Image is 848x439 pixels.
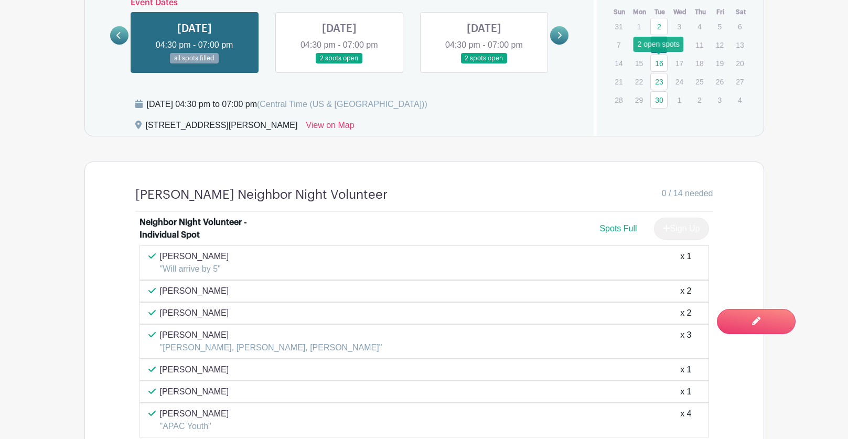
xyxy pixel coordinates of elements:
[731,55,748,71] p: 20
[160,285,229,297] p: [PERSON_NAME]
[711,18,728,35] p: 5
[139,216,270,241] div: Neighbor Night Volunteer - Individual Spot
[680,386,691,398] div: x 1
[671,55,688,71] p: 17
[680,363,691,376] div: x 1
[650,73,668,90] a: 23
[160,386,229,398] p: [PERSON_NAME]
[630,92,648,108] p: 29
[160,408,229,420] p: [PERSON_NAME]
[160,363,229,376] p: [PERSON_NAME]
[671,73,688,90] p: 24
[610,55,627,71] p: 14
[731,73,748,90] p: 27
[691,73,708,90] p: 25
[671,92,688,108] p: 1
[680,329,691,354] div: x 3
[691,92,708,108] p: 2
[691,18,708,35] p: 4
[146,119,298,136] div: [STREET_ADDRESS][PERSON_NAME]
[630,73,648,90] p: 22
[630,37,648,53] p: 8
[257,100,427,109] span: (Central Time (US & [GEOGRAPHIC_DATA]))
[306,119,354,136] a: View on Map
[160,250,229,263] p: [PERSON_NAME]
[147,98,427,111] div: [DATE] 04:30 pm to 07:00 pm
[610,92,627,108] p: 28
[650,55,668,72] a: 16
[680,250,691,275] div: x 1
[680,307,691,319] div: x 2
[711,55,728,71] p: 19
[711,37,728,53] p: 12
[711,73,728,90] p: 26
[711,92,728,108] p: 3
[160,263,229,275] p: "Will arrive by 5"
[634,37,684,52] div: 2 open spots
[680,285,691,297] div: x 2
[731,37,748,53] p: 13
[610,18,627,35] p: 31
[160,307,229,319] p: [PERSON_NAME]
[630,55,648,71] p: 15
[711,7,731,17] th: Fri
[691,37,708,53] p: 11
[731,18,748,35] p: 6
[650,91,668,109] a: 30
[160,329,382,341] p: [PERSON_NAME]
[610,37,627,53] p: 7
[599,224,637,233] span: Spots Full
[135,187,388,202] h4: [PERSON_NAME] Neighbor Night Volunteer
[630,18,648,35] p: 1
[160,420,229,433] p: "APAC Youth"
[731,92,748,108] p: 4
[160,341,382,354] p: "[PERSON_NAME], [PERSON_NAME], [PERSON_NAME]"
[630,7,650,17] th: Mon
[650,18,668,35] a: 2
[609,7,630,17] th: Sun
[610,73,627,90] p: 21
[680,408,691,433] div: x 4
[731,7,751,17] th: Sat
[670,7,691,17] th: Wed
[662,187,713,200] span: 0 / 14 needed
[691,55,708,71] p: 18
[690,7,711,17] th: Thu
[650,7,670,17] th: Tue
[671,18,688,35] p: 3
